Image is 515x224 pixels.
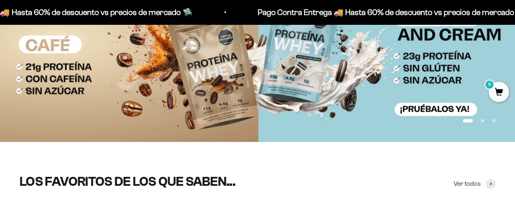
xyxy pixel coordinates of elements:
[454,178,481,189] span: Ver todos
[489,88,509,97] a: 0
[454,178,495,189] a: Ver todos
[484,80,494,89] mark: 0
[20,174,235,189] split-lines: LOS FAVORITOS DE LOS QUE SABEN...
